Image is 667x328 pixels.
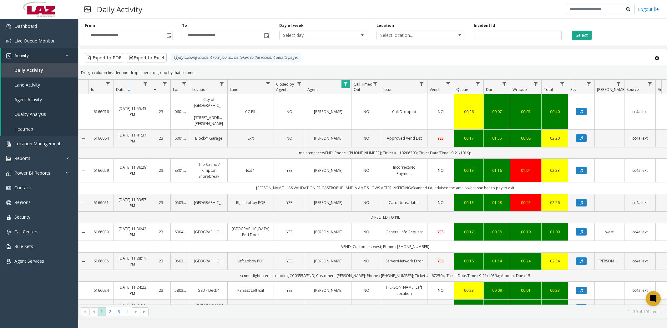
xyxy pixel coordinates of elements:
[431,167,450,173] a: NO
[118,255,147,267] a: [DATE] 11:28:11 PM
[115,307,123,316] span: Page 3
[456,87,468,92] span: Queue
[14,23,37,29] span: Dashboard
[126,53,167,62] button: Export to Excel
[98,307,106,316] span: Page 1
[514,109,538,115] a: 00:07
[385,109,423,115] a: Call Dropped
[558,80,567,88] a: Total Filter Menu
[118,164,147,176] a: [DATE] 11:36:29 PM
[6,142,11,147] img: 'icon'
[14,199,31,205] span: Regions
[14,38,55,44] span: Live Queue Monitor
[6,39,11,44] img: 'icon'
[194,258,224,264] a: [GEOGRAPHIC_DATA]
[278,258,301,264] a: YES
[309,229,347,235] a: [PERSON_NAME]
[192,87,208,92] span: Location
[599,258,620,264] a: [PERSON_NAME]
[628,109,652,115] a: cc4allext
[14,141,61,147] span: Location Management
[154,87,156,92] span: H
[14,52,29,58] span: Activity
[488,258,506,264] a: 01:54
[106,307,114,316] span: Page 2
[142,309,147,314] span: Go to the last page
[104,80,112,88] a: Id Filter Menu
[118,132,147,144] a: [DATE] 11:41:37 PM
[544,87,553,92] span: Total
[628,258,652,264] a: cc4allext
[385,229,423,235] a: General Info Request
[458,258,480,264] div: 00:16
[474,23,495,28] label: Incident Id
[161,80,169,88] a: H Filter Menu
[91,87,94,92] span: Id
[116,87,124,92] span: Date
[78,230,88,235] a: Collapse Details
[194,97,224,127] a: City of [GEOGRAPHIC_DATA] - [STREET_ADDRESS][PERSON_NAME]
[628,167,652,173] a: cc4allext
[14,155,30,161] span: Reports
[92,258,110,264] a: 6166035
[309,200,347,206] a: [PERSON_NAME]
[437,136,444,141] span: YES
[488,229,506,235] a: 00:38
[514,258,538,264] a: 00:24
[431,258,450,264] a: YES
[514,287,538,293] a: 00:01
[1,48,78,63] a: Activity
[6,171,11,176] img: 'icon'
[286,109,292,114] span: NO
[458,135,480,141] div: 00:17
[458,287,480,293] a: 00:23
[286,258,292,264] span: YES
[383,87,392,92] span: Issue
[545,229,564,235] a: 01:09
[165,31,172,40] span: Toggle popup
[545,109,564,115] a: 00:40
[6,215,11,220] img: 'icon'
[355,258,377,264] a: NO
[231,109,270,115] a: CC PIL
[488,287,506,293] a: 00:09
[92,167,110,173] a: 6166059
[514,167,538,173] div: 01:04
[14,243,33,249] span: Rule Sets
[628,135,652,141] a: cc4allext
[545,135,564,141] a: 02:20
[92,229,110,235] a: 6166039
[231,135,270,141] a: Exit
[174,55,179,60] img: infoIcon.svg
[295,80,304,88] a: Closed by Agent Filter Menu
[646,80,654,88] a: Source Filter Menu
[286,288,292,293] span: YES
[307,87,318,92] span: Agent
[514,200,538,206] a: 00:45
[132,307,140,316] span: Go to the next page
[488,167,506,173] a: 01:16
[118,284,147,296] a: [DATE] 11:24:23 PM
[417,80,426,88] a: Issue Filter Menu
[597,87,625,92] span: [PERSON_NAME]
[377,31,447,40] span: Select location...
[14,185,33,191] span: Contacts
[599,229,620,235] a: west
[231,167,270,173] a: Exit 1
[545,258,564,264] a: 02:34
[628,200,652,206] a: cc4allext
[140,307,149,316] span: Go to the last page
[458,167,480,173] div: 00:13
[1,77,78,92] a: Lane Activity
[14,214,30,220] span: Security
[78,201,88,206] a: Collapse Details
[264,80,272,88] a: Lane Filter Menu
[286,168,292,173] span: YES
[85,53,124,62] button: Export to PDF
[174,109,186,115] a: 060130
